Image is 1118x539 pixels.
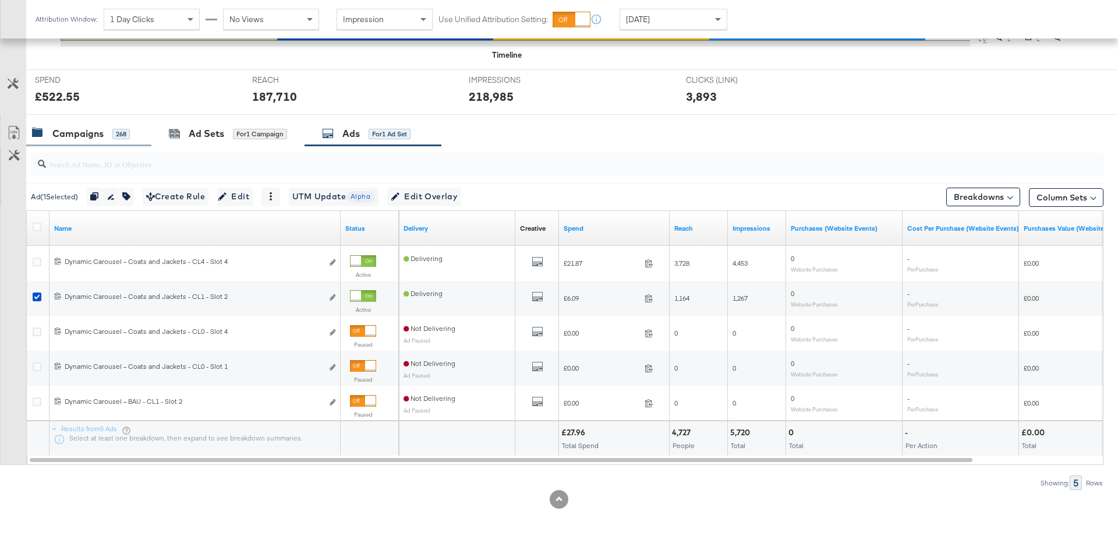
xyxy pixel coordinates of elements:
[907,324,910,333] span: -
[907,359,910,368] span: -
[369,129,411,139] div: for 1 Ad Set
[791,254,794,263] span: 0
[564,294,640,302] span: £6.09
[946,188,1020,206] button: Breakdowns
[35,75,122,86] span: SPEND
[404,337,430,344] sub: Ad Paused
[1024,364,1039,372] span: £0.00
[350,376,376,383] label: Paused
[229,14,264,24] span: No Views
[110,14,154,24] span: 1 Day Clicks
[791,394,794,403] span: 0
[907,254,910,263] span: -
[221,189,249,204] span: Edit
[146,189,205,204] span: Create Rule
[342,127,360,140] div: Ads
[54,224,336,233] a: Ad Name.
[189,127,224,140] div: Ad Sets
[1021,427,1048,438] div: £0.00
[404,224,511,233] a: Reflects the ability of your Ad to achieve delivery.
[733,259,748,267] span: 4,453
[907,224,1019,233] a: The average cost for each purchase tracked by your Custom Audience pixel on your website after pe...
[672,427,694,438] div: 4,727
[343,14,384,24] span: Impression
[112,129,130,139] div: 268
[1085,479,1103,487] div: Rows
[233,129,287,139] div: for 1 Campaign
[469,88,514,105] div: 218,985
[564,364,640,372] span: £0.00
[404,372,430,379] sub: Ad Paused
[791,359,794,368] span: 0
[905,441,937,450] span: Per Action
[252,75,339,86] span: REACH
[561,427,589,438] div: £27.96
[907,266,938,273] sub: Per Purchase
[674,294,689,302] span: 1,164
[626,14,650,24] span: [DATE]
[788,427,797,438] div: 0
[1022,441,1036,450] span: Total
[1052,13,1063,41] text: Actions
[791,371,838,378] sub: Website Purchases
[404,394,455,403] span: Not Delivering
[345,224,394,233] a: Shows the current state of your Ad.
[733,364,736,372] span: 0
[404,289,443,298] span: Delivering
[46,148,1005,171] input: Search Ad Name, ID or Objective
[143,188,208,206] button: Create Rule
[791,406,838,413] sub: Website Purchases
[907,371,938,378] sub: Per Purchase
[730,427,753,438] div: 5,720
[387,188,461,206] button: Edit Overlay
[733,224,781,233] a: The number of times your ad was served. On mobile apps an ad is counted as served the first time ...
[404,359,455,368] span: Not Delivering
[350,271,376,279] label: Active
[791,224,898,233] a: The number of times a purchase was made tracked by your Custom Audience pixel on your website aft...
[35,88,80,105] div: £522.55
[674,399,678,407] span: 0
[65,327,323,336] div: Dynamic Carousel – Coats and Jackets - CL0 - Slot 4
[1029,188,1103,207] button: Column Sets
[252,88,297,105] div: 187,710
[674,259,689,267] span: 3,728
[404,324,455,333] span: Not Delivering
[1023,11,1034,41] text: Delivery
[907,289,910,298] span: -
[905,427,911,438] div: -
[791,324,794,333] span: 0
[907,406,938,413] sub: Per Purchase
[733,329,736,337] span: 0
[350,306,376,313] label: Active
[686,75,773,86] span: CLICKS (LINK)
[1024,259,1039,267] span: £0.00
[1040,479,1070,487] div: Showing:
[292,189,375,204] span: UTM Update
[65,397,323,406] div: Dynamic Carousel – BAU - CL1 - Slot 2
[907,301,938,308] sub: Per Purchase
[674,364,678,372] span: 0
[346,191,375,202] span: Alpha
[686,88,717,105] div: 3,893
[731,441,745,450] span: Total
[674,224,723,233] a: The number of people your ad was served to.
[404,407,430,414] sub: Ad Paused
[562,441,599,450] span: Total Spend
[217,188,253,206] button: Edit
[65,257,323,266] div: Dynamic Carousel – Coats and Jackets - CL4 - Slot 4
[1070,475,1082,490] div: 5
[492,50,522,61] div: Timeline
[907,336,938,343] sub: Per Purchase
[791,289,794,298] span: 0
[907,394,910,403] span: -
[733,399,736,407] span: 0
[31,192,78,202] div: Ad ( 1 Selected)
[564,224,665,233] a: The total amount spent to date.
[35,15,98,23] div: Attribution Window:
[391,189,458,204] span: Edit Overlay
[289,188,378,206] button: UTM UpdateAlpha
[1024,294,1039,302] span: £0.00
[52,127,104,140] div: Campaigns
[733,294,748,302] span: 1,267
[791,336,838,343] sub: Website Purchases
